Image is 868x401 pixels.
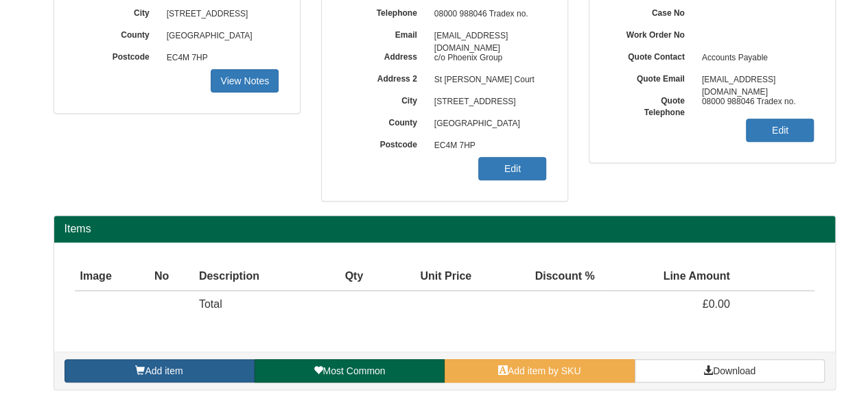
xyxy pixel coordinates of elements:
[713,365,755,376] span: Download
[160,47,279,69] span: EC4M 7HP
[427,91,547,113] span: [STREET_ADDRESS]
[322,365,385,376] span: Most Common
[342,47,427,63] label: Address
[342,3,427,19] label: Telephone
[695,47,814,69] span: Accounts Payable
[427,3,547,25] span: 08000 988046 Tradex no.
[610,47,695,63] label: Quote Contact
[427,47,547,69] span: c/o Phoenix Group
[75,263,149,291] th: Image
[149,263,193,291] th: No
[610,3,695,19] label: Case No
[75,25,160,41] label: County
[342,135,427,151] label: Postcode
[160,3,279,25] span: [STREET_ADDRESS]
[368,263,477,291] th: Unit Price
[342,91,427,107] label: City
[703,298,730,310] span: £0.00
[160,25,279,47] span: [GEOGRAPHIC_DATA]
[193,263,318,291] th: Description
[64,223,825,235] h2: Items
[427,113,547,135] span: [GEOGRAPHIC_DATA]
[477,263,600,291] th: Discount %
[318,263,368,291] th: Qty
[427,25,547,47] span: [EMAIL_ADDRESS][DOMAIN_NAME]
[610,69,695,85] label: Quote Email
[746,119,814,142] a: Edit
[342,69,427,85] label: Address 2
[427,69,547,91] span: St [PERSON_NAME] Court
[508,365,581,376] span: Add item by SKU
[610,25,695,41] label: Work Order No
[75,3,160,19] label: City
[211,69,279,93] a: View Notes
[695,69,814,91] span: [EMAIL_ADDRESS][DOMAIN_NAME]
[75,47,160,63] label: Postcode
[610,91,695,119] label: Quote Telephone
[193,291,318,318] td: Total
[695,91,814,113] span: 08000 988046 Tradex no.
[478,157,546,180] a: Edit
[427,135,547,157] span: EC4M 7HP
[145,365,183,376] span: Add item
[600,263,736,291] th: Line Amount
[635,359,825,382] a: Download
[342,25,427,41] label: Email
[342,113,427,129] label: County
